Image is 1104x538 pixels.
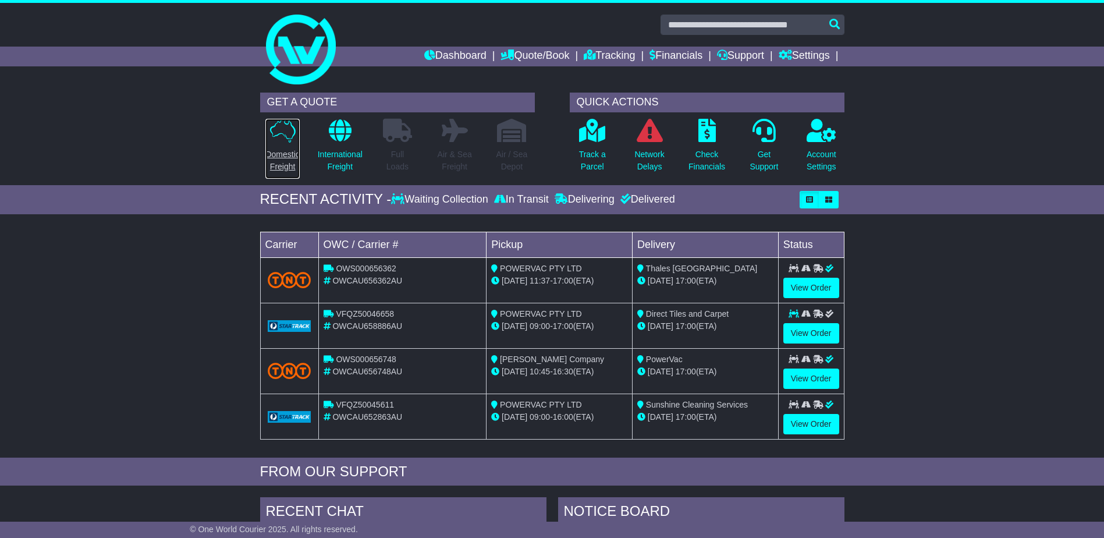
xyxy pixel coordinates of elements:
span: [DATE] [648,321,673,331]
p: Get Support [750,148,778,173]
span: [DATE] [648,276,673,285]
a: Dashboard [424,47,487,66]
div: RECENT ACTIVITY - [260,191,392,208]
p: Track a Parcel [579,148,606,173]
div: - (ETA) [491,275,627,287]
span: OWCAU656362AU [332,276,402,285]
div: NOTICE BOARD [558,497,844,529]
p: International Freight [318,148,363,173]
span: VFQZ50045611 [336,400,394,409]
a: Financials [649,47,702,66]
span: 17:00 [676,412,696,422]
p: Domestic Freight [265,148,299,173]
img: GetCarrierServiceLogo [268,320,311,332]
span: [DATE] [648,367,673,376]
div: FROM OUR SUPPORT [260,463,844,480]
a: CheckFinancials [688,118,726,179]
div: In Transit [491,193,552,206]
span: POWERVAC PTY LTD [500,309,582,318]
a: View Order [783,323,839,344]
a: Support [717,47,764,66]
a: Tracking [584,47,635,66]
span: POWERVAC PTY LTD [500,264,582,273]
span: 17:00 [676,276,696,285]
span: Direct Tiles and Carpet [646,309,729,318]
span: [PERSON_NAME] Company [500,355,604,364]
span: 10:45 [530,367,550,376]
a: GetSupport [749,118,779,179]
a: DomesticFreight [265,118,300,179]
div: GET A QUOTE [260,93,535,112]
div: - (ETA) [491,366,627,378]
span: [DATE] [648,412,673,422]
span: 09:00 [530,412,550,422]
a: Settings [779,47,830,66]
img: GetCarrierServiceLogo [268,411,311,423]
span: VFQZ50046658 [336,309,394,318]
p: Account Settings [807,148,836,173]
a: InternationalFreight [317,118,363,179]
img: TNT_Domestic.png [268,272,311,288]
a: View Order [783,369,839,389]
div: (ETA) [637,275,773,287]
div: (ETA) [637,320,773,332]
td: OWC / Carrier # [318,232,487,257]
p: Air / Sea Depot [496,148,528,173]
div: Delivering [552,193,617,206]
img: TNT_Domestic.png [268,363,311,378]
div: (ETA) [637,411,773,423]
div: Waiting Collection [391,193,491,206]
a: AccountSettings [806,118,837,179]
td: Status [778,232,844,257]
a: Quote/Book [500,47,569,66]
span: Sunshine Cleaning Services [646,400,748,409]
p: Check Financials [688,148,725,173]
span: 11:37 [530,276,550,285]
p: Full Loads [383,148,412,173]
a: View Order [783,278,839,298]
span: 16:00 [553,412,573,422]
td: Delivery [632,232,778,257]
a: View Order [783,414,839,434]
td: Pickup [487,232,633,257]
span: 17:00 [553,276,573,285]
span: [DATE] [502,321,527,331]
span: 17:00 [676,321,696,331]
span: PowerVac [646,355,683,364]
p: Network Delays [634,148,664,173]
span: [DATE] [502,276,527,285]
span: 17:00 [553,321,573,331]
div: (ETA) [637,366,773,378]
span: OWS000656362 [336,264,396,273]
span: OWCAU658886AU [332,321,402,331]
span: OWS000656748 [336,355,396,364]
td: Carrier [260,232,318,257]
a: NetworkDelays [634,118,665,179]
div: - (ETA) [491,411,627,423]
div: RECENT CHAT [260,497,546,529]
span: © One World Courier 2025. All rights reserved. [190,525,358,534]
div: Delivered [617,193,675,206]
div: - (ETA) [491,320,627,332]
span: OWCAU652863AU [332,412,402,422]
span: POWERVAC PTY LTD [500,400,582,409]
div: QUICK ACTIONS [570,93,844,112]
span: OWCAU656748AU [332,367,402,376]
a: Track aParcel [578,118,606,179]
span: [DATE] [502,412,527,422]
p: Air & Sea Freight [438,148,472,173]
span: 09:00 [530,321,550,331]
span: 16:30 [553,367,573,376]
span: Thales [GEOGRAPHIC_DATA] [646,264,758,273]
span: 17:00 [676,367,696,376]
span: [DATE] [502,367,527,376]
